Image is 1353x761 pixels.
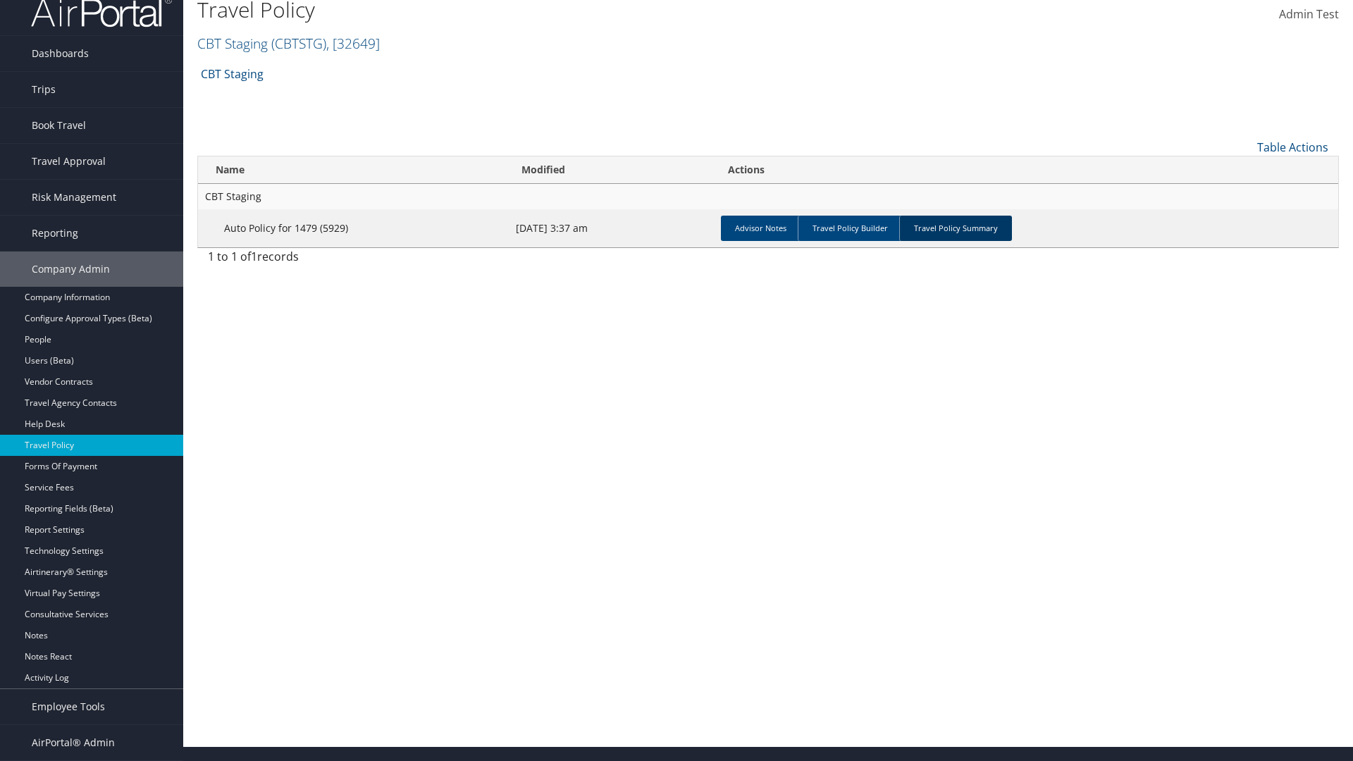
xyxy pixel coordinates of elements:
span: , [ 32649 ] [326,34,380,53]
td: Auto Policy for 1479 (5929) [198,209,509,247]
span: Book Travel [32,108,86,143]
span: Risk Management [32,180,116,215]
th: Name: activate to sort column ascending [198,156,509,184]
a: CBT Staging [197,34,380,53]
a: Travel Policy Summary [899,216,1012,241]
span: AirPortal® Admin [32,725,115,760]
span: Company Admin [32,252,110,287]
td: [DATE] 3:37 am [509,209,715,247]
div: 1 to 1 of records [208,248,472,272]
th: Actions [715,156,1338,184]
a: CBT Staging [201,60,264,88]
a: Travel Policy Builder [798,216,902,241]
a: Table Actions [1257,140,1328,155]
span: Trips [32,72,56,107]
td: CBT Staging [198,184,1338,209]
span: 1 [251,249,257,264]
span: Employee Tools [32,689,105,724]
a: Advisor Notes [721,216,801,241]
span: Travel Approval [32,144,106,179]
span: Dashboards [32,36,89,71]
span: Admin Test [1279,6,1339,22]
span: Reporting [32,216,78,251]
span: ( CBTSTG ) [271,34,326,53]
th: Modified: activate to sort column ascending [509,156,715,184]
